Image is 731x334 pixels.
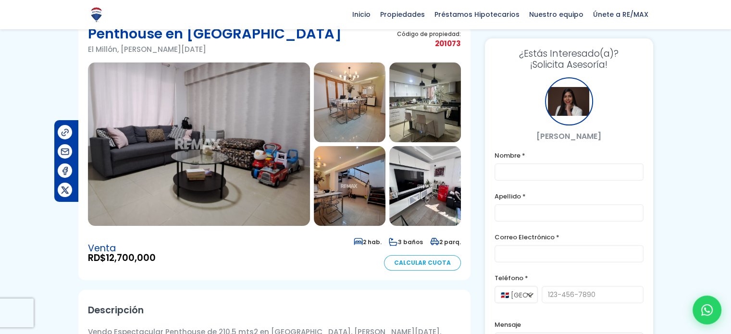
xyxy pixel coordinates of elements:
img: Compartir [60,147,70,157]
h1: Penthouse en [GEOGRAPHIC_DATA] [88,24,342,43]
img: Compartir [60,127,70,137]
span: Venta [88,244,156,253]
div: NICOLE BALBUENA [545,77,593,125]
span: Únete a RE/MAX [588,7,653,22]
img: Penthouse en El Millón [314,62,385,142]
a: Calcular Cuota [384,255,461,271]
label: Correo Electrónico * [495,231,644,243]
span: Código de propiedad: [397,30,461,37]
img: Penthouse en El Millón [88,62,310,226]
p: [PERSON_NAME] [495,130,644,142]
span: 2 parq. [430,238,461,246]
img: Compartir [60,166,70,176]
span: 12,700,000 [106,251,156,264]
span: Propiedades [375,7,430,22]
img: Logo de REMAX [88,6,105,23]
p: El Millón, [PERSON_NAME][DATE] [88,43,342,55]
span: 201073 [397,37,461,49]
img: Penthouse en El Millón [314,146,385,226]
span: 2 hab. [354,238,382,246]
label: Nombre * [495,149,644,161]
label: Teléfono * [495,272,644,284]
img: Penthouse en El Millón [389,62,461,142]
span: Nuestro equipo [524,7,588,22]
span: RD$ [88,253,156,263]
img: Compartir [60,185,70,195]
label: Apellido * [495,190,644,202]
input: 123-456-7890 [542,286,644,303]
span: Inicio [347,7,375,22]
span: 3 baños [389,238,423,246]
label: Mensaje [495,319,644,331]
span: Préstamos Hipotecarios [430,7,524,22]
h3: ¡Solicita Asesoría! [495,48,644,70]
img: Penthouse en El Millón [389,146,461,226]
h2: Descripción [88,299,461,321]
span: ¿Estás Interesado(a)? [495,48,644,59]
